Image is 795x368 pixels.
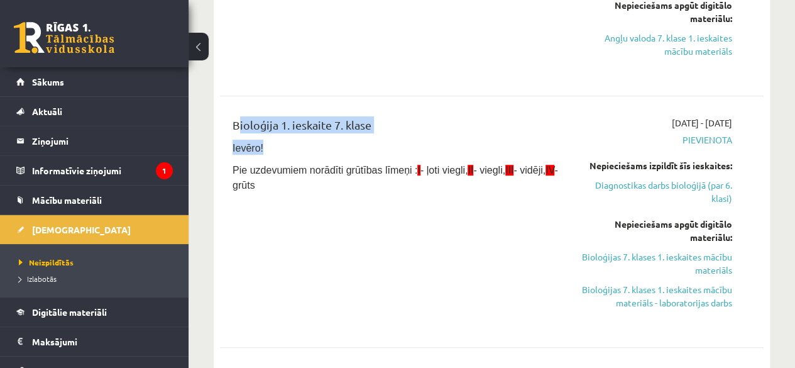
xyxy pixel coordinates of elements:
[578,159,732,172] div: Nepieciešams izpildīt šīs ieskaites:
[578,218,732,244] div: Nepieciešams apgūt digitālo materiālu:
[16,327,173,356] a: Maksājumi
[578,133,732,147] span: Pievienota
[468,165,473,176] span: II
[233,165,558,191] span: Pie uzdevumiem norādīti grūtības līmeņi : - ļoti viegli, - viegli, - vidēji, - grūts
[233,143,263,153] span: Ievēro!
[156,162,173,179] i: 1
[16,97,173,126] a: Aktuāli
[32,156,173,185] legend: Informatīvie ziņojumi
[578,179,732,205] a: Diagnostikas darbs bioloģijā (par 6. klasi)
[32,327,173,356] legend: Maksājumi
[32,76,64,87] span: Sākums
[32,126,173,155] legend: Ziņojumi
[14,22,114,53] a: Rīgas 1. Tālmācības vidusskola
[16,298,173,326] a: Digitālie materiāli
[19,257,176,268] a: Neizpildītās
[32,224,131,235] span: [DEMOGRAPHIC_DATA]
[578,283,732,309] a: Bioloģijas 7. klases 1. ieskaites mācību materiāls - laboratorijas darbs
[32,306,107,318] span: Digitālie materiāli
[32,106,62,117] span: Aktuāli
[16,126,173,155] a: Ziņojumi
[672,116,732,130] span: [DATE] - [DATE]
[505,165,513,176] span: III
[32,194,102,206] span: Mācību materiāli
[19,273,176,284] a: Izlabotās
[16,186,173,215] a: Mācību materiāli
[19,274,57,284] span: Izlabotās
[417,165,420,176] span: I
[16,67,173,96] a: Sākums
[16,215,173,244] a: [DEMOGRAPHIC_DATA]
[233,116,559,140] div: Bioloģija 1. ieskaite 7. klase
[578,31,732,58] a: Angļu valoda 7. klase 1. ieskaites mācību materiāls
[16,156,173,185] a: Informatīvie ziņojumi1
[578,250,732,277] a: Bioloģijas 7. klases 1. ieskaites mācību materiāls
[546,165,554,176] span: IV
[19,257,74,267] span: Neizpildītās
